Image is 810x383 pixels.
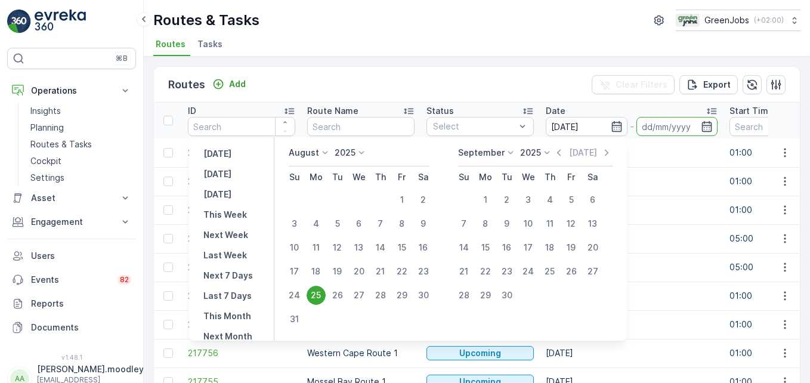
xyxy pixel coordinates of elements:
[35,10,86,33] img: logo_light-DOdMpM7g.png
[546,105,565,117] p: Date
[188,117,295,136] input: Search
[30,105,61,117] p: Insights
[203,310,251,322] p: This Month
[327,166,348,188] th: Tuesday
[203,290,252,302] p: Last 7 Days
[371,238,390,257] div: 14
[413,166,434,188] th: Saturday
[540,238,559,257] div: 18
[676,14,700,27] img: Green_Jobs_Logo.png
[476,214,495,233] div: 8
[497,214,517,233] div: 9
[562,214,581,233] div: 12
[199,208,252,222] button: This Week
[153,11,259,30] p: Routes & Tasks
[561,166,582,188] th: Friday
[289,147,319,159] p: August
[540,282,724,310] td: [DATE]
[392,214,412,233] div: 8
[497,286,517,305] div: 30
[335,147,355,159] p: 2025
[163,320,173,329] div: Toggle Row Selected
[392,190,412,209] div: 1
[540,224,724,253] td: [DATE]
[426,105,454,117] p: Status
[197,38,222,50] span: Tasks
[455,262,474,281] div: 21
[199,268,258,283] button: Next 7 Days
[199,248,252,262] button: Last Week
[676,10,800,31] button: GreenJobs(+02:00)
[729,105,774,117] p: Start Time
[163,205,173,215] div: Toggle Row Selected
[188,290,295,302] span: 217758
[704,14,749,26] p: GreenJobs
[459,347,501,359] p: Upcoming
[496,166,518,188] th: Tuesday
[26,119,136,136] a: Planning
[392,262,412,281] div: 22
[7,210,136,234] button: Engagement
[163,234,173,243] div: Toggle Row Selected
[120,275,129,285] p: 82
[168,76,205,93] p: Routes
[546,117,627,136] input: dd/mm/yyyy
[285,262,304,281] div: 17
[519,214,538,233] div: 10
[328,262,347,281] div: 19
[539,166,561,188] th: Thursday
[203,270,253,282] p: Next 7 Days
[679,75,738,94] button: Export
[414,238,433,257] div: 16
[26,103,136,119] a: Insights
[199,187,236,202] button: Tomorrow
[7,10,31,33] img: logo
[307,105,358,117] p: Route Name
[188,347,295,359] a: 217756
[519,262,538,281] div: 24
[307,214,326,233] div: 4
[391,166,413,188] th: Friday
[188,319,295,331] a: 217757
[540,196,724,224] td: [DATE]
[497,190,517,209] div: 2
[433,121,515,132] p: Select
[453,166,475,188] th: Sunday
[307,286,326,305] div: 25
[26,153,136,169] a: Cockpit
[188,147,295,159] a: 217965
[350,214,369,233] div: 6
[497,262,517,281] div: 23
[519,238,538,257] div: 17
[7,316,136,339] a: Documents
[285,310,304,329] div: 31
[163,291,173,301] div: Toggle Row Selected
[30,155,61,167] p: Cockpit
[540,167,724,196] td: [DATE]
[203,229,248,241] p: Next Week
[188,261,295,273] a: 217839
[371,262,390,281] div: 21
[203,189,231,200] p: [DATE]
[203,249,247,261] p: Last Week
[199,228,253,242] button: Next Week
[188,204,295,216] a: 217963
[458,147,505,159] p: September
[31,85,112,97] p: Operations
[630,119,634,134] p: -
[562,238,581,257] div: 19
[116,54,128,63] p: ⌘B
[497,238,517,257] div: 16
[199,147,236,161] button: Yesterday
[455,238,474,257] div: 14
[156,38,186,50] span: Routes
[285,286,304,305] div: 24
[476,190,495,209] div: 1
[188,175,295,187] a: 217964
[7,244,136,268] a: Users
[30,138,92,150] p: Routes & Tasks
[540,310,724,339] td: [DATE]
[392,286,412,305] div: 29
[350,238,369,257] div: 13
